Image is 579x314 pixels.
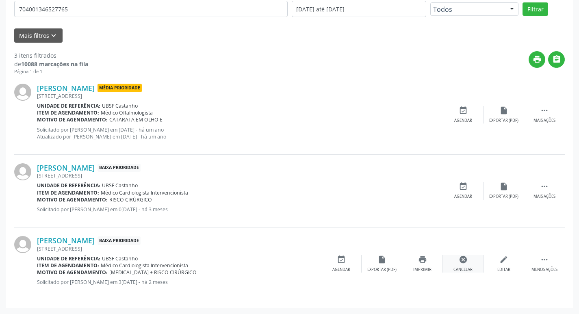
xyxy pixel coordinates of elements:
[37,84,95,93] a: [PERSON_NAME]
[499,255,508,264] i: edit
[37,109,99,116] b: Item de agendamento:
[292,1,426,17] input: Selecione um intervalo
[433,5,502,13] span: Todos
[37,196,108,203] b: Motivo de agendamento:
[454,118,472,123] div: Agendar
[102,102,138,109] span: UBSF Castanho
[37,116,108,123] b: Motivo de agendamento:
[14,163,31,180] img: img
[533,118,555,123] div: Mais ações
[37,182,100,189] b: Unidade de referência:
[49,31,58,40] i: keyboard_arrow_down
[109,196,152,203] span: RISCO CIRÚRGICO
[37,255,100,262] b: Unidade de referência:
[540,182,549,191] i: 
[552,55,561,64] i: 
[101,262,188,269] span: Médico Cardiologista Intervencionista
[37,236,95,245] a: [PERSON_NAME]
[533,194,555,199] div: Mais ações
[14,28,63,43] button: Mais filtroskeyboard_arrow_down
[102,182,138,189] span: UBSF Castanho
[533,55,542,64] i: print
[489,118,518,123] div: Exportar (PDF)
[37,245,321,252] div: [STREET_ADDRESS]
[454,194,472,199] div: Agendar
[37,189,99,196] b: Item de agendamento:
[101,189,188,196] span: Médico Cardiologista Intervencionista
[413,267,432,273] div: Imprimir
[37,262,99,269] b: Item de agendamento:
[14,51,88,60] div: 3 itens filtrados
[529,51,545,68] button: print
[540,255,549,264] i: 
[109,116,163,123] span: CATARATA EM OLHO E
[37,206,443,213] p: Solicitado por [PERSON_NAME] em 0[DATE] - há 3 meses
[459,255,468,264] i: cancel
[37,102,100,109] b: Unidade de referência:
[531,267,557,273] div: Menos ações
[367,267,397,273] div: Exportar (PDF)
[102,255,138,262] span: UBSF Castanho
[37,93,443,100] div: [STREET_ADDRESS]
[459,106,468,115] i: event_available
[377,255,386,264] i: insert_drive_file
[98,84,142,92] span: Média Prioridade
[101,109,153,116] span: Médico Oftalmologista
[523,2,548,16] button: Filtrar
[14,84,31,101] img: img
[540,106,549,115] i: 
[98,236,141,245] span: Baixa Prioridade
[37,126,443,140] p: Solicitado por [PERSON_NAME] em [DATE] - há um ano Atualizado por [PERSON_NAME] em [DATE] - há um...
[453,267,473,273] div: Cancelar
[337,255,346,264] i: event_available
[98,164,141,172] span: Baixa Prioridade
[37,269,108,276] b: Motivo de agendamento:
[332,267,350,273] div: Agendar
[37,172,443,179] div: [STREET_ADDRESS]
[14,236,31,253] img: img
[499,182,508,191] i: insert_drive_file
[459,182,468,191] i: event_available
[499,106,508,115] i: insert_drive_file
[14,60,88,68] div: de
[14,1,288,17] input: Nome, CNS
[497,267,510,273] div: Editar
[489,194,518,199] div: Exportar (PDF)
[418,255,427,264] i: print
[14,68,88,75] div: Página 1 de 1
[21,60,88,68] strong: 10088 marcações na fila
[548,51,565,68] button: 
[37,279,321,286] p: Solicitado por [PERSON_NAME] em 3[DATE] - há 2 meses
[37,163,95,172] a: [PERSON_NAME]
[109,269,197,276] span: [MEDICAL_DATA] + RISCO CIRÚRGICO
